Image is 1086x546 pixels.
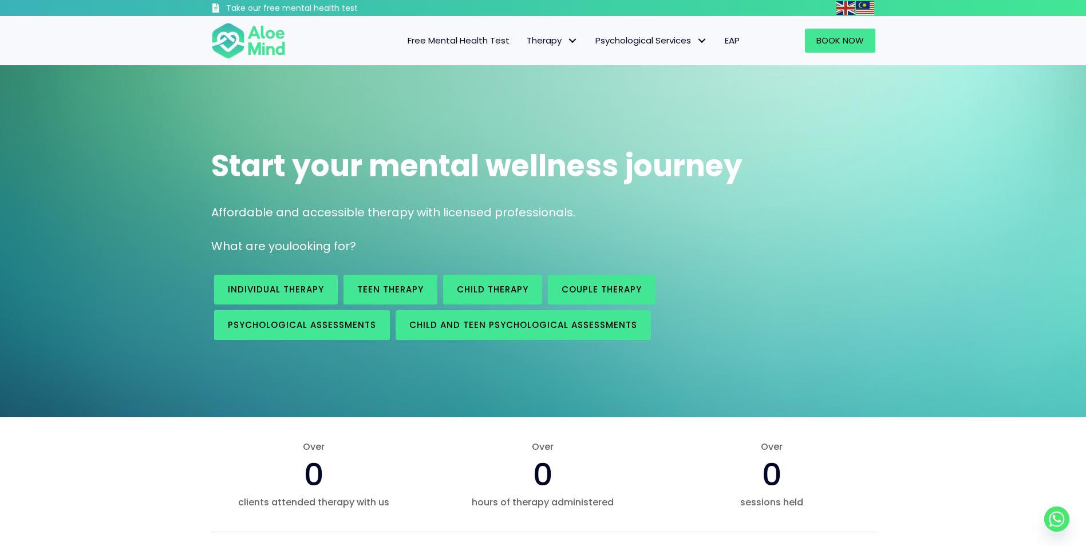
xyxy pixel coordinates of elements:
[725,34,740,46] span: EAP
[518,29,587,53] a: TherapyTherapy: submenu
[211,145,743,187] span: Start your mental wellness journey
[211,3,419,16] a: Take our free mental health test
[440,440,646,453] span: Over
[304,453,324,496] span: 0
[214,275,338,304] a: Individual therapy
[399,29,518,53] a: Free Mental Health Test
[527,34,578,46] span: Therapy
[836,1,855,15] img: en
[457,283,528,295] span: Child Therapy
[1044,507,1069,532] a: Whatsapp
[856,1,874,15] img: ms
[211,22,286,60] img: Aloe mind Logo
[856,1,875,14] a: Malay
[211,204,875,221] p: Affordable and accessible therapy with licensed professionals.
[595,34,708,46] span: Psychological Services
[211,496,417,509] span: clients attended therapy with us
[533,453,553,496] span: 0
[343,275,437,304] a: Teen Therapy
[396,310,651,340] a: Child and Teen Psychological assessments
[440,496,646,509] span: hours of therapy administered
[443,275,542,304] a: Child Therapy
[408,34,510,46] span: Free Mental Health Test
[301,29,748,53] nav: Menu
[214,310,390,340] a: Psychological assessments
[562,283,642,295] span: Couple therapy
[805,29,875,53] a: Book Now
[669,440,875,453] span: Over
[548,275,655,304] a: Couple therapy
[816,34,864,46] span: Book Now
[409,319,637,331] span: Child and Teen Psychological assessments
[694,33,710,49] span: Psychological Services: submenu
[211,440,417,453] span: Over
[669,496,875,509] span: sessions held
[587,29,716,53] a: Psychological ServicesPsychological Services: submenu
[211,238,289,254] span: What are you
[836,1,856,14] a: English
[228,319,376,331] span: Psychological assessments
[357,283,424,295] span: Teen Therapy
[716,29,748,53] a: EAP
[564,33,581,49] span: Therapy: submenu
[762,453,782,496] span: 0
[226,3,419,14] h3: Take our free mental health test
[228,283,324,295] span: Individual therapy
[289,238,356,254] span: looking for?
